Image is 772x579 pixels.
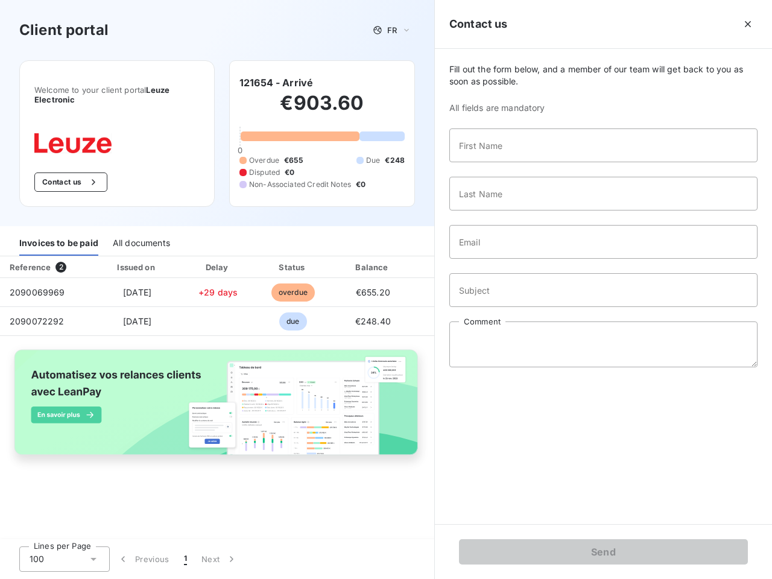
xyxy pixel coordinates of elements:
div: Delay [184,261,253,273]
div: Issued on [95,261,179,273]
h3: Client portal [19,19,109,41]
div: PDF [417,261,478,273]
div: All documents [113,230,170,256]
span: Fill out the form below, and a member of our team will get back to you as soon as possible. [449,63,758,87]
span: Leuze Electronic [34,85,169,104]
button: Contact us [34,172,107,192]
img: banner [5,343,429,472]
span: 100 [30,553,44,565]
button: Previous [110,546,177,572]
span: 0 [238,145,242,155]
div: Balance [334,261,412,273]
div: Status [257,261,329,273]
span: 1 [184,553,187,565]
span: due [279,312,306,331]
span: +29 days [198,287,238,297]
span: Disputed [249,167,280,178]
h6: 121654 - Arrivé [239,75,313,90]
span: 2 [55,262,66,273]
button: 1 [177,546,194,572]
span: €248 [385,155,405,166]
span: All fields are mandatory [449,102,758,114]
span: [DATE] [123,316,151,326]
span: FR [387,25,397,35]
span: €248.40 [355,316,391,326]
span: 2090072292 [10,316,65,326]
span: overdue [271,283,315,302]
button: Send [459,539,748,565]
span: 2090069969 [10,287,65,297]
span: [DATE] [123,287,151,297]
span: Non-Associated Credit Notes [249,179,351,190]
img: Company logo [34,133,112,153]
input: placeholder [449,177,758,210]
h2: €903.60 [239,91,405,127]
span: €0 [285,167,294,178]
input: placeholder [449,225,758,259]
span: Due [366,155,380,166]
input: placeholder [449,273,758,307]
div: Invoices to be paid [19,230,98,256]
span: €655 [284,155,303,166]
div: Reference [10,262,51,272]
span: Overdue [249,155,279,166]
span: €0 [356,179,365,190]
input: placeholder [449,128,758,162]
h5: Contact us [449,16,508,33]
span: €655.20 [356,287,390,297]
span: Welcome to your client portal [34,85,200,104]
button: Next [194,546,245,572]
